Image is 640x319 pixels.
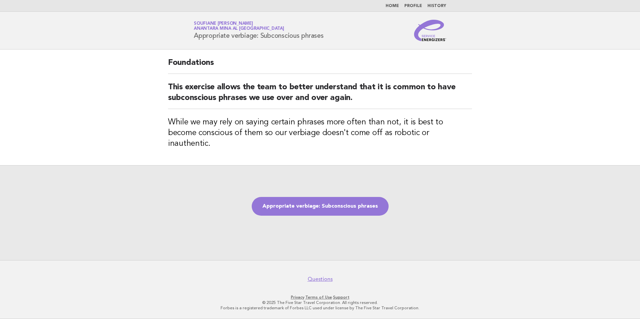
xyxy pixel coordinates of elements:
[305,295,332,300] a: Terms of Use
[168,82,472,109] h2: This exercise allows the team to better understand that it is common to have subconscious phrases...
[414,20,446,41] img: Service Energizers
[115,300,525,305] p: © 2025 The Five Star Travel Corporation. All rights reserved.
[308,276,333,283] a: Questions
[333,295,349,300] a: Support
[291,295,304,300] a: Privacy
[194,21,284,31] a: Soufiane [PERSON_NAME]Anantara Mina al [GEOGRAPHIC_DATA]
[386,4,399,8] a: Home
[168,58,472,74] h2: Foundations
[168,117,472,149] h3: While we may rely on saying certain phrases more often than not, it is best to become conscious o...
[115,295,525,300] p: · ·
[252,197,389,216] a: Appropriate verbiage: Subconscious phrases
[194,22,324,39] h1: Appropriate verbiage: Subconscious phrases
[404,4,422,8] a: Profile
[115,305,525,311] p: Forbes is a registered trademark of Forbes LLC used under license by The Five Star Travel Corpora...
[194,27,284,31] span: Anantara Mina al [GEOGRAPHIC_DATA]
[427,4,446,8] a: History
